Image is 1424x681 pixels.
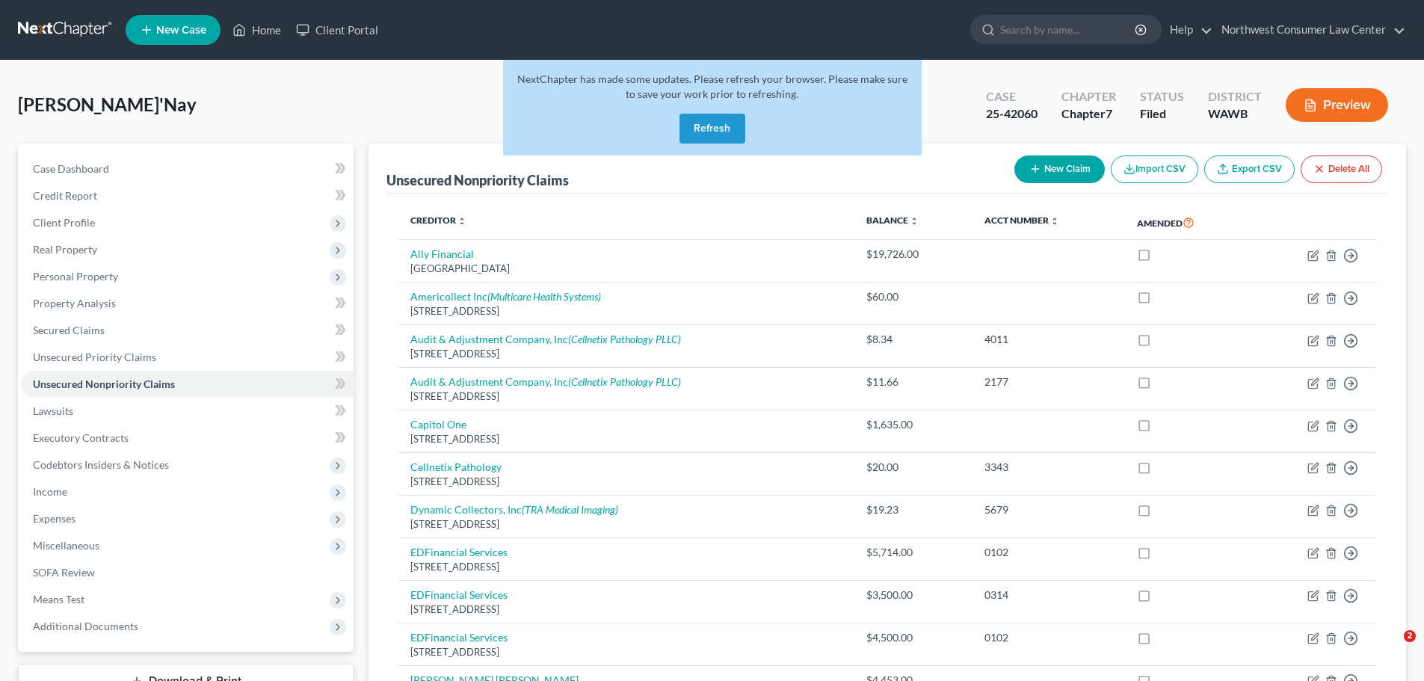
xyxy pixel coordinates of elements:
[457,217,466,226] i: unfold_more
[517,73,907,100] span: NextChapter has made some updates. Please refresh your browser. Please make sure to save your wor...
[1061,88,1116,105] div: Chapter
[866,588,961,603] div: $3,500.00
[410,304,842,318] div: [STREET_ADDRESS]
[33,458,169,471] span: Codebtors Insiders & Notices
[21,344,354,371] a: Unsecured Priority Claims
[21,290,354,317] a: Property Analysis
[984,460,1113,475] div: 3343
[679,114,745,144] button: Refresh
[984,630,1113,645] div: 0102
[410,460,502,473] a: Cellnetix Pathology
[986,105,1038,123] div: 25-42060
[866,630,961,645] div: $4,500.00
[1140,88,1184,105] div: Status
[225,16,289,43] a: Home
[487,290,601,303] i: (Multicare Health Systems)
[33,566,95,579] span: SOFA Review
[1061,105,1116,123] div: Chapter
[33,512,75,525] span: Expenses
[866,375,961,389] div: $11.66
[866,545,961,560] div: $5,714.00
[866,247,961,262] div: $19,726.00
[33,297,116,309] span: Property Analysis
[1125,206,1251,240] th: Amended
[1014,155,1105,183] button: New Claim
[21,559,354,586] a: SOFA Review
[410,347,842,361] div: [STREET_ADDRESS]
[33,243,97,256] span: Real Property
[522,503,618,516] i: (TRA Medical Imaging)
[984,332,1113,347] div: 4011
[910,217,919,226] i: unfold_more
[410,215,466,226] a: Creditor unfold_more
[156,25,206,36] span: New Case
[866,289,961,304] div: $60.00
[1111,155,1198,183] button: Import CSV
[1404,630,1416,642] span: 2
[410,645,842,659] div: [STREET_ADDRESS]
[866,460,961,475] div: $20.00
[33,620,138,632] span: Additional Documents
[866,332,961,347] div: $8.34
[289,16,386,43] a: Client Portal
[1140,105,1184,123] div: Filed
[410,262,842,276] div: [GEOGRAPHIC_DATA]
[1208,88,1262,105] div: District
[866,417,961,432] div: $1,635.00
[21,317,354,344] a: Secured Claims
[410,432,842,446] div: [STREET_ADDRESS]
[410,247,474,260] a: Ally Financial
[410,503,618,516] a: Dynamic Collectors, Inc(TRA Medical Imaging)
[33,485,67,498] span: Income
[1106,106,1112,120] span: 7
[410,375,681,388] a: Audit & Adjustment Company, Inc(Cellnetix Pathology PLLC)
[1286,88,1388,122] button: Preview
[18,93,197,115] span: [PERSON_NAME]'Nay
[568,333,681,345] i: (Cellnetix Pathology PLLC)
[984,215,1059,226] a: Acct Number unfold_more
[1204,155,1295,183] a: Export CSV
[410,290,601,303] a: Americollect Inc(Multicare Health Systems)
[33,189,97,202] span: Credit Report
[410,603,842,617] div: [STREET_ADDRESS]
[386,171,569,189] div: Unsecured Nonpriority Claims
[410,588,508,601] a: EDFinancial Services
[866,215,919,226] a: Balance unfold_more
[21,398,354,425] a: Lawsuits
[33,324,105,336] span: Secured Claims
[410,418,466,431] a: Capitol One
[410,560,842,574] div: [STREET_ADDRESS]
[410,517,842,531] div: [STREET_ADDRESS]
[986,88,1038,105] div: Case
[410,631,508,644] a: EDFinancial Services
[1050,217,1059,226] i: unfold_more
[1301,155,1382,183] button: Delete All
[1214,16,1405,43] a: Northwest Consumer Law Center
[33,593,84,605] span: Means Test
[1373,630,1409,666] iframe: Intercom live chat
[33,216,95,229] span: Client Profile
[984,545,1113,560] div: 0102
[21,371,354,398] a: Unsecured Nonpriority Claims
[410,475,842,489] div: [STREET_ADDRESS]
[1162,16,1212,43] a: Help
[33,539,99,552] span: Miscellaneous
[33,431,129,444] span: Executory Contracts
[33,404,73,417] span: Lawsuits
[33,270,118,283] span: Personal Property
[984,502,1113,517] div: 5679
[1208,105,1262,123] div: WAWB
[21,155,354,182] a: Case Dashboard
[33,378,175,390] span: Unsecured Nonpriority Claims
[33,162,109,175] span: Case Dashboard
[984,588,1113,603] div: 0314
[33,351,156,363] span: Unsecured Priority Claims
[866,502,961,517] div: $19.23
[21,182,354,209] a: Credit Report
[21,425,354,452] a: Executory Contracts
[410,546,508,558] a: EDFinancial Services
[568,375,681,388] i: (Cellnetix Pathology PLLC)
[410,333,681,345] a: Audit & Adjustment Company, Inc(Cellnetix Pathology PLLC)
[1000,16,1137,43] input: Search by name...
[984,375,1113,389] div: 2177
